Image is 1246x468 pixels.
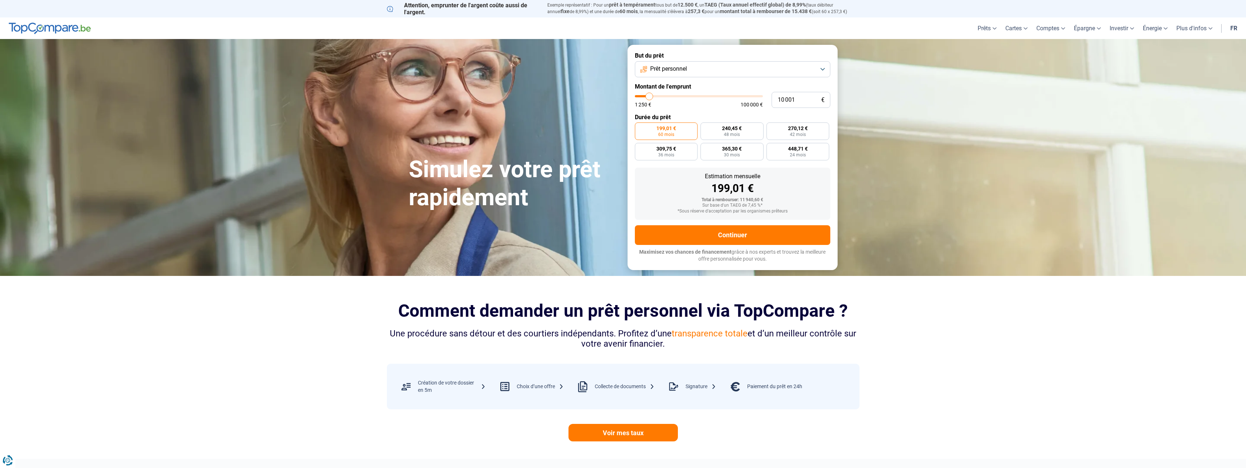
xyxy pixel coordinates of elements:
a: Épargne [1070,17,1105,39]
div: *Sous réserve d'acceptation par les organismes prêteurs [641,209,824,214]
p: Attention, emprunter de l'argent coûte aussi de l'argent. [387,2,539,16]
span: 1 250 € [635,102,651,107]
div: Signature [686,383,716,390]
div: Choix d’une offre [517,383,564,390]
span: 60 mois [620,8,638,14]
p: Exemple représentatif : Pour un tous but de , un (taux débiteur annuel de 8,99%) et une durée de ... [547,2,859,15]
span: prêt à tempérament [609,2,655,8]
span: transparence totale [672,328,748,339]
span: 309,75 € [656,146,676,151]
a: Investir [1105,17,1138,39]
span: Maximisez vos chances de financement [639,249,731,255]
span: 24 mois [790,153,806,157]
a: Prêts [973,17,1001,39]
a: Comptes [1032,17,1070,39]
span: € [821,97,824,103]
h1: Simulez votre prêt rapidement [409,156,619,212]
button: Continuer [635,225,830,245]
span: 48 mois [724,132,740,137]
span: 365,30 € [722,146,742,151]
span: 270,12 € [788,126,808,131]
div: Sur base d'un TAEG de 7,45 %* [641,203,824,208]
div: Création de votre dossier en 5m [418,379,486,394]
div: 199,01 € [641,183,824,194]
span: 100 000 € [741,102,763,107]
span: 12.500 € [678,2,698,8]
span: montant total à rembourser de 15.438 € [720,8,812,14]
span: 257,3 € [688,8,704,14]
div: Paiement du prêt en 24h [747,383,802,390]
img: TopCompare [9,23,91,34]
span: 42 mois [790,132,806,137]
div: Collecte de documents [595,383,655,390]
button: Prêt personnel [635,61,830,77]
span: 60 mois [658,132,674,137]
span: 448,71 € [788,146,808,151]
label: But du prêt [635,52,830,59]
a: Énergie [1138,17,1172,39]
p: grâce à nos experts et trouvez la meilleure offre personnalisée pour vous. [635,249,830,263]
a: Voir mes taux [568,424,678,441]
span: 199,01 € [656,126,676,131]
span: 30 mois [724,153,740,157]
a: fr [1226,17,1242,39]
div: Total à rembourser: 11 940,60 € [641,198,824,203]
span: 36 mois [658,153,674,157]
label: Durée du prêt [635,114,830,121]
span: 240,45 € [722,126,742,131]
span: fixe [561,8,570,14]
div: Estimation mensuelle [641,173,824,179]
h2: Comment demander un prêt personnel via TopCompare ? [387,301,859,321]
a: Cartes [1001,17,1032,39]
div: Une procédure sans détour et des courtiers indépendants. Profitez d’une et d’un meilleur contrôle... [387,328,859,350]
span: TAEG (Taux annuel effectif global) de 8,99% [704,2,806,8]
label: Montant de l'emprunt [635,83,830,90]
span: Prêt personnel [650,65,687,73]
a: Plus d'infos [1172,17,1217,39]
